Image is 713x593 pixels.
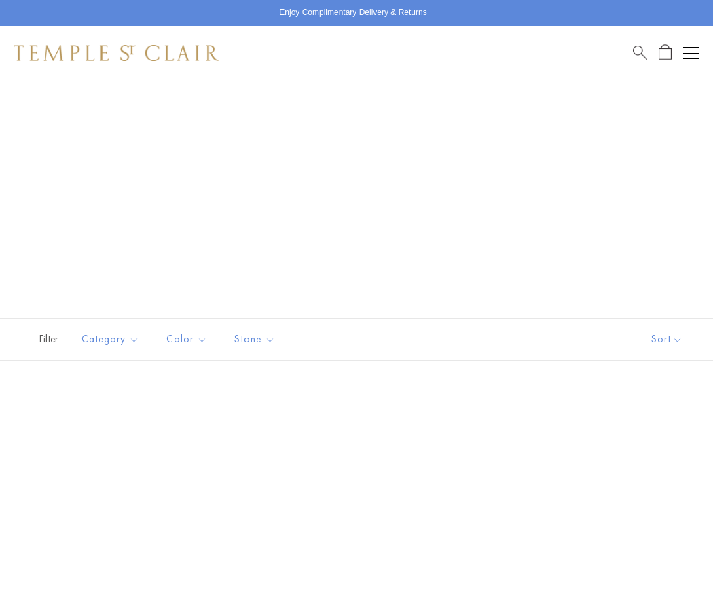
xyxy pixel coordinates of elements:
[160,331,217,348] span: Color
[621,319,713,360] button: Show sort by
[156,324,217,355] button: Color
[224,324,285,355] button: Stone
[279,6,426,20] p: Enjoy Complimentary Delivery & Returns
[71,324,149,355] button: Category
[14,45,219,61] img: Temple St. Clair
[75,331,149,348] span: Category
[633,44,647,61] a: Search
[683,45,699,61] button: Open navigation
[227,331,285,348] span: Stone
[659,44,672,61] a: Open Shopping Bag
